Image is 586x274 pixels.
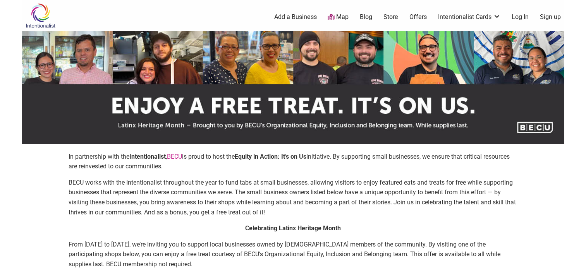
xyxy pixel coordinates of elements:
a: Store [383,13,398,21]
a: Intentionalist Cards [438,13,501,21]
a: Offers [409,13,427,21]
a: Map [328,13,349,22]
img: Intentionalist [22,3,59,28]
strong: Intentionalist [129,153,166,160]
p: In partnership with the , is proud to host the initiative. By supporting small businesses, we ens... [69,152,518,171]
a: Log In [512,13,529,21]
img: sponsor logo [22,31,564,144]
a: Blog [360,13,372,21]
p: BECU works with the Intentionalist throughout the year to fund tabs at small businesses, allowing... [69,178,518,217]
a: BECU [167,153,182,160]
strong: Celebrating Latinx Heritage Month [245,224,341,232]
a: Sign up [540,13,561,21]
p: From [DATE] to [DATE], we’re inviting you to support local businesses owned by [DEMOGRAPHIC_DATA]... [69,240,518,269]
strong: Equity in Action: It’s on Us [235,153,306,160]
a: Add a Business [274,13,317,21]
